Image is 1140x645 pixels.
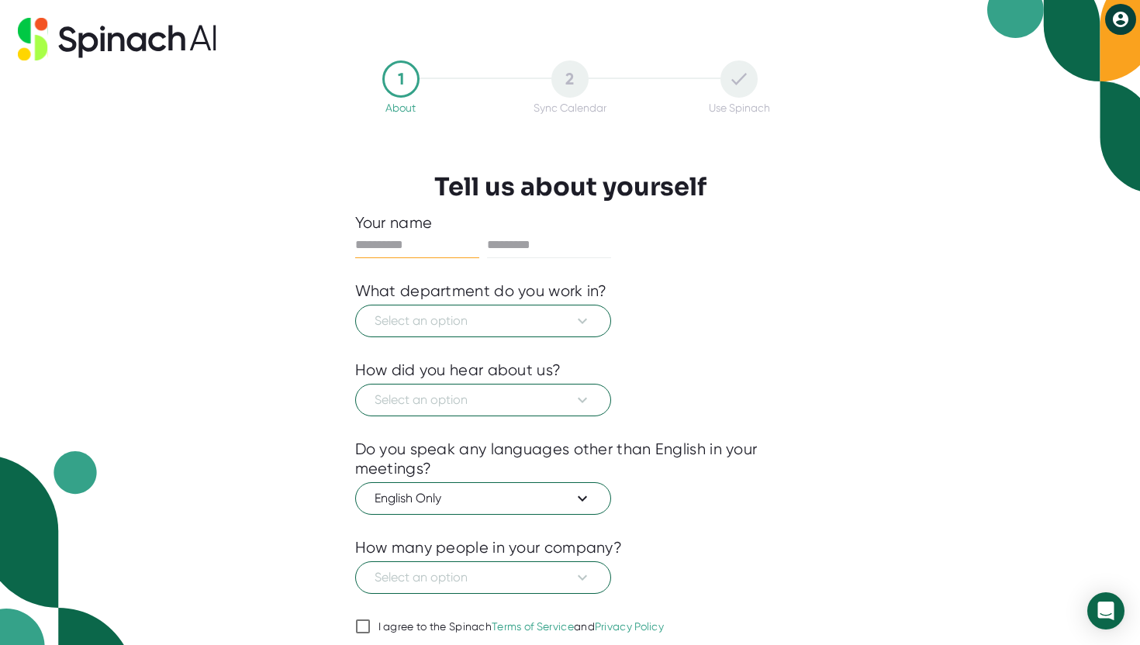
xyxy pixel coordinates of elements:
span: Select an option [375,568,592,587]
div: 1 [382,60,420,98]
button: Select an option [355,384,611,416]
div: How did you hear about us? [355,360,561,380]
div: 2 [551,60,589,98]
span: Select an option [375,391,592,409]
span: Select an option [375,312,592,330]
div: Do you speak any languages other than English in your meetings? [355,440,786,478]
button: English Only [355,482,611,515]
button: Select an option [355,305,611,337]
div: How many people in your company? [355,538,623,557]
div: About [385,102,416,114]
div: What department do you work in? [355,281,607,301]
a: Terms of Service [492,620,574,633]
div: Your name [355,213,786,233]
h3: Tell us about yourself [434,172,706,202]
div: Use Spinach [709,102,770,114]
span: English Only [375,489,592,508]
button: Select an option [355,561,611,594]
div: Open Intercom Messenger [1087,592,1124,629]
div: Sync Calendar [534,102,606,114]
div: I agree to the Spinach and [378,620,665,634]
a: Privacy Policy [595,620,664,633]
